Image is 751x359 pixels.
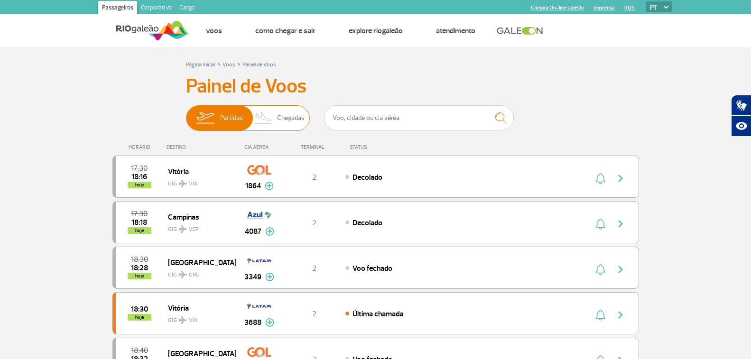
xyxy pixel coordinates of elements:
[265,273,274,281] img: mais-info-painel-voo.svg
[179,316,187,324] img: destiny_airplane.svg
[595,173,605,184] img: sino-painel-voo.svg
[217,58,221,69] a: >
[324,105,514,130] input: Voo, cidade ou cia aérea
[128,182,151,188] span: hoje
[168,165,229,177] span: Vitória
[131,165,148,172] span: 2025-09-28 17:30:00
[595,309,605,321] img: sino-painel-voo.svg
[128,314,151,321] span: hoje
[731,95,751,116] button: Abrir tradutor de língua de sinais.
[242,61,276,68] a: Painel de Voos
[186,61,215,68] a: Página Inicial
[245,226,261,237] span: 4087
[131,211,148,217] span: 2025-09-28 17:30:00
[352,309,403,319] span: Última chamada
[137,1,176,16] a: Corporativo
[615,309,626,321] img: seta-direita-painel-voo.svg
[615,264,626,275] img: seta-direita-painel-voo.svg
[168,311,229,325] span: GIG
[245,180,261,192] span: 1864
[255,26,315,36] a: Como chegar e sair
[206,26,222,36] a: Voos
[131,306,148,313] span: 2025-09-28 18:30:00
[167,144,236,150] div: DESTINO
[352,173,382,182] span: Decolado
[345,144,422,150] div: STATUS
[436,26,475,36] a: Atendimento
[265,227,274,236] img: mais-info-painel-voo.svg
[236,144,283,150] div: CIA AÉREA
[312,218,316,228] span: 2
[237,58,241,69] a: >
[595,218,605,230] img: sino-painel-voo.svg
[189,316,198,325] span: VIX
[131,256,148,263] span: 2025-09-28 18:30:00
[189,180,198,188] span: VIX
[352,218,382,228] span: Decolado
[244,317,261,328] span: 3688
[186,74,566,98] h3: Painel de Voos
[312,264,316,273] span: 2
[168,211,229,223] span: Campinas
[265,318,274,327] img: mais-info-painel-voo.svg
[179,180,187,187] img: destiny_airplane.svg
[128,227,151,234] span: hoje
[223,61,235,68] a: Voos
[593,5,615,11] a: Imprensa
[312,309,316,319] span: 2
[168,175,229,188] span: GIG
[312,173,316,182] span: 2
[128,273,151,279] span: hoje
[265,182,274,190] img: mais-info-painel-voo.svg
[189,225,199,234] span: VCP
[179,225,187,233] img: destiny_airplane.svg
[131,219,147,226] span: 2025-09-28 18:18:04
[189,271,200,279] span: GRU
[190,106,220,130] img: slider-embarque
[250,106,278,130] img: slider-desembarque
[615,218,626,230] img: seta-direita-painel-voo.svg
[349,26,403,36] a: Explore RIOgaleão
[168,220,229,234] span: GIG
[595,264,605,275] img: sino-painel-voo.svg
[168,266,229,279] span: GIG
[624,5,635,11] a: RQS
[168,256,229,268] span: [GEOGRAPHIC_DATA]
[179,271,187,278] img: destiny_airplane.svg
[283,144,345,150] div: TERMINAL
[131,347,148,354] span: 2025-09-28 18:40:00
[131,174,147,180] span: 2025-09-28 18:16:48
[176,1,198,16] a: Cargo
[244,271,261,283] span: 3349
[731,95,751,137] div: Plugin de acessibilidade da Hand Talk.
[352,264,392,273] span: Voo fechado
[115,144,167,150] div: HORÁRIO
[531,5,584,11] a: Compra On-line GaleOn
[277,106,305,130] span: Chegadas
[220,106,243,130] span: Partidas
[731,116,751,137] button: Abrir recursos assistivos.
[98,1,137,16] a: Passageiros
[131,265,148,271] span: 2025-09-28 18:28:28
[615,173,626,184] img: seta-direita-painel-voo.svg
[168,302,229,314] span: Vitória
